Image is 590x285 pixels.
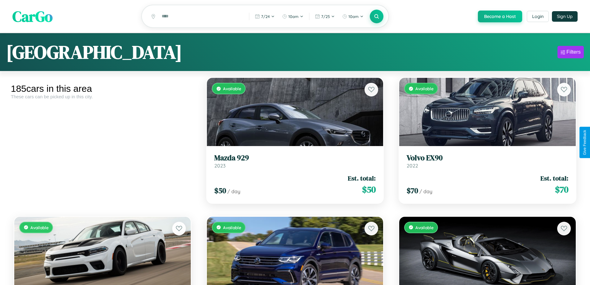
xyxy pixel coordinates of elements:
span: Available [415,225,434,230]
span: $ 70 [555,183,568,196]
h3: Mazda 929 [214,154,376,163]
button: Sign Up [552,11,578,22]
div: 185 cars in this area [11,83,194,94]
span: / day [227,188,240,194]
button: 10am [279,11,307,21]
span: Est. total: [540,174,568,183]
span: 10am [348,14,359,19]
div: These cars can be picked up in this city. [11,94,194,99]
div: Filters [566,49,581,55]
span: $ 50 [362,183,376,196]
button: 7/25 [312,11,338,21]
span: 7 / 24 [261,14,270,19]
span: / day [419,188,432,194]
span: Available [223,86,241,91]
span: Est. total: [348,174,376,183]
span: 2023 [214,163,225,169]
div: Give Feedback [583,130,587,155]
span: 7 / 25 [321,14,330,19]
span: 10am [288,14,299,19]
h1: [GEOGRAPHIC_DATA] [6,39,182,65]
a: Volvo EX902022 [407,154,568,169]
span: $ 50 [214,185,226,196]
span: Available [223,225,241,230]
span: Available [415,86,434,91]
button: Filters [557,46,584,58]
button: 7/24 [252,11,278,21]
button: 10am [339,11,367,21]
button: Login [527,11,549,22]
h3: Volvo EX90 [407,154,568,163]
button: Become a Host [478,11,522,22]
span: CarGo [12,6,53,27]
span: Available [30,225,49,230]
span: 2022 [407,163,418,169]
span: $ 70 [407,185,418,196]
a: Mazda 9292023 [214,154,376,169]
